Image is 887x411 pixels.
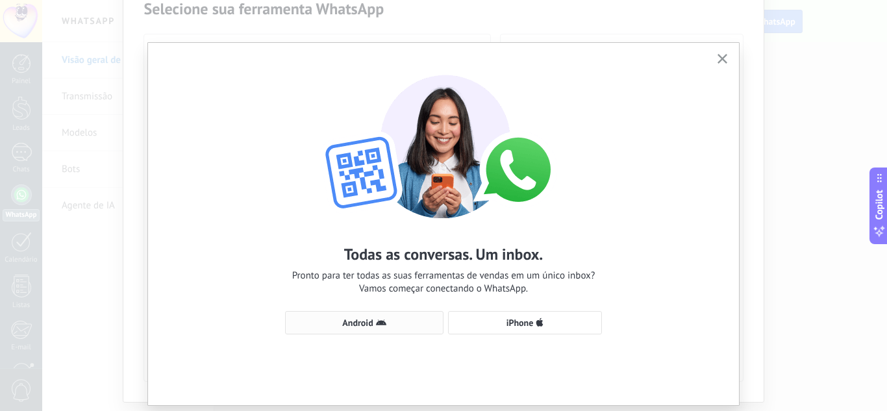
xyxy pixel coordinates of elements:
span: Copilot [873,190,886,219]
button: iPhone [448,311,602,334]
span: iPhone [506,318,534,327]
h2: Todas as conversas. Um inbox. [344,244,543,264]
span: Pronto para ter todas as suas ferramentas de vendas em um único inbox? Vamos começar conectando o... [292,269,595,295]
span: Android [342,318,373,327]
button: Android [285,311,443,334]
img: wa-lite-select-device.png [301,62,586,218]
